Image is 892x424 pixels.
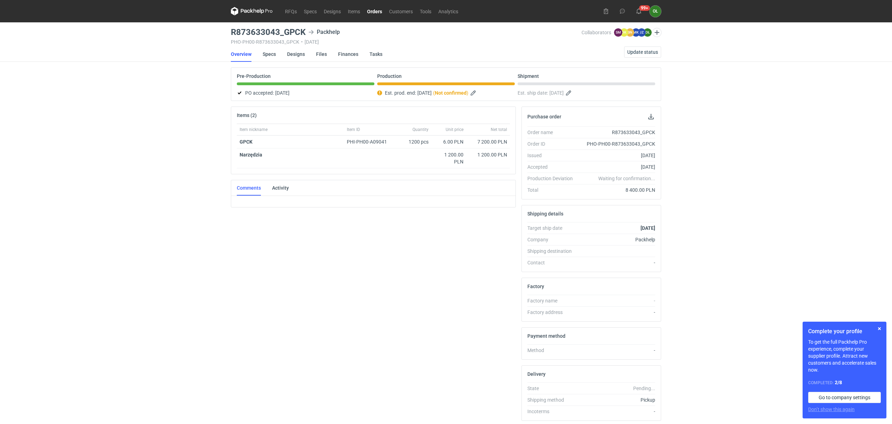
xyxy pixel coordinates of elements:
div: PHO-PH00-R873633043_GPCK [578,140,655,147]
button: Edit estimated production end date [470,89,478,97]
a: Files [316,46,327,62]
div: 1 200.00 PLN [469,151,507,158]
a: Overview [231,46,251,62]
h2: Items (2) [237,112,257,118]
div: [DATE] [578,163,655,170]
h2: Delivery [527,371,546,377]
em: Pending... [633,386,655,391]
div: - [578,259,655,266]
a: Items [344,7,364,15]
a: Finances [338,46,358,62]
div: Factory address [527,309,578,316]
div: 6.00 PLN [434,138,463,145]
p: Production [377,73,402,79]
a: Orders [364,7,386,15]
span: [DATE] [275,89,290,97]
div: - [578,309,655,316]
div: Target ship date [527,225,578,232]
span: Unit price [446,127,463,132]
div: Completed: [808,379,881,386]
div: [DATE] [578,152,655,159]
figcaption: OŁ [643,28,652,37]
figcaption: JZ [637,28,646,37]
div: - [578,408,655,415]
strong: [DATE] [641,225,655,231]
div: Total [527,187,578,193]
h2: Payment method [527,333,565,339]
span: [DATE] [417,89,432,97]
a: Specs [300,7,320,15]
span: Quantity [412,127,429,132]
figcaption: MK [632,28,640,37]
figcaption: SM [614,28,622,37]
div: Packhelp [308,28,340,36]
div: - [578,297,655,304]
a: Designs [287,46,305,62]
a: Tasks [370,46,382,62]
div: Order ID [527,140,578,147]
span: Item nickname [240,127,268,132]
div: Incoterms [527,408,578,415]
h2: Factory [527,284,544,289]
a: Analytics [435,7,462,15]
div: Accepted [527,163,578,170]
strong: 2 / 8 [835,380,842,385]
button: Edit estimated shipping date [565,89,573,97]
div: Order name [527,129,578,136]
strong: Not confirmed [435,90,467,96]
div: Pickup [578,396,655,403]
div: PHO-PH00-R873633043_GPCK [DATE] [231,39,582,45]
span: Collaborators [582,30,611,35]
div: PO accepted: [237,89,374,97]
span: Item ID [347,127,360,132]
a: Tools [416,7,435,15]
button: Download PO [647,112,655,121]
a: GPCK [240,139,253,145]
div: Contact [527,259,578,266]
figcaption: OŁ [650,6,661,17]
h3: R873633043_GPCK [231,28,306,36]
div: 8 400.00 PLN [578,187,655,193]
h2: Purchase order [527,114,561,119]
div: Production Deviation [527,175,578,182]
em: ( [433,90,435,96]
strong: Narzędzia [240,152,262,158]
p: Pre-Production [237,73,271,79]
span: [DATE] [549,89,564,97]
div: Est. ship date: [518,89,655,97]
button: 99+ [633,6,644,17]
a: RFQs [282,7,300,15]
em: Waiting for confirmation... [598,175,655,182]
figcaption: BN [626,28,634,37]
div: 7 200.00 PLN [469,138,507,145]
a: Comments [237,180,261,196]
figcaption: DK [620,28,628,37]
div: R873633043_GPCK [578,129,655,136]
div: Packhelp [578,236,655,243]
h2: Shipping details [527,211,563,217]
span: Update status [627,50,658,54]
div: PHI-PH00-A09041 [347,138,394,145]
div: Olga Łopatowicz [650,6,661,17]
p: To get the full Packhelp Pro experience, complete your supplier profile. Attract new customers an... [808,338,881,373]
div: Company [527,236,578,243]
svg: Packhelp Pro [231,7,273,15]
button: Edit collaborators [652,28,661,37]
div: - [578,347,655,354]
div: State [527,385,578,392]
em: ) [467,90,468,96]
div: Factory name [527,297,578,304]
div: Issued [527,152,578,159]
a: Designs [320,7,344,15]
p: Shipment [518,73,539,79]
div: Method [527,347,578,354]
div: 1 200.00 PLN [434,151,463,165]
a: Customers [386,7,416,15]
button: Skip for now [875,324,884,333]
span: Net total [491,127,507,132]
a: Activity [272,180,289,196]
div: Shipping method [527,396,578,403]
h1: Complete your profile [808,327,881,336]
a: Specs [263,46,276,62]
